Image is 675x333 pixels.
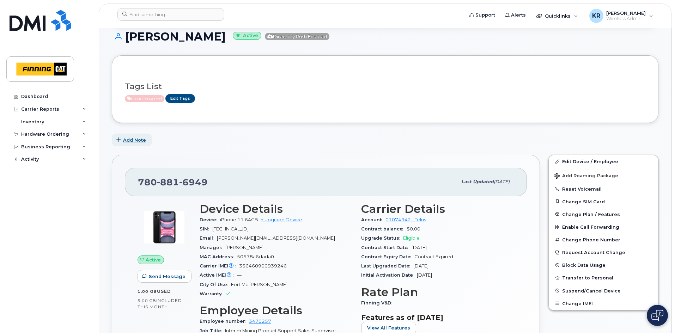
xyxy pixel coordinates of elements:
span: Change Plan / Features [562,211,620,217]
span: [DATE] [417,272,432,278]
span: KR [592,12,600,20]
img: image20231002-4137094-9apcgt.jpeg [143,206,186,248]
h1: [PERSON_NAME] [112,30,658,43]
span: Support [475,12,495,19]
button: Transfer to Personal [549,271,658,284]
span: — [237,272,242,278]
span: 881 [157,177,179,187]
span: Manager [200,245,225,250]
span: 6949 [179,177,208,187]
span: Last Upgraded Date [361,263,413,269]
button: Change SIM Card [549,195,658,208]
span: [PERSON_NAME] [225,245,263,250]
h3: Rate Plan [361,286,514,298]
a: Alerts [500,8,531,22]
button: Request Account Change [549,246,658,259]
span: 1.00 GB [138,289,157,294]
a: Support [464,8,500,22]
input: Find something... [117,8,224,21]
span: MAC Address [200,254,237,259]
span: Add Roaming Package [554,173,618,180]
button: Add Roaming Package [549,168,658,183]
span: Active IMEI [200,272,237,278]
a: 3470257 [249,319,271,324]
span: SIM [200,226,212,232]
span: [DATE] [494,179,510,184]
a: Edit Tags [165,94,195,103]
span: Contract balance [361,226,407,232]
span: Add Note [123,137,146,143]
span: iPhone 11 64GB [220,217,258,222]
span: Directory Push Enabled [265,33,329,40]
span: 5.00 GB [138,298,156,303]
h3: Device Details [200,203,353,215]
span: Active [125,95,164,102]
span: Send Message [149,273,186,280]
span: used [157,289,171,294]
a: Edit Device / Employee [549,155,658,168]
button: Change IMEI [549,297,658,310]
span: Suspend/Cancel Device [562,288,621,293]
span: [PERSON_NAME] [606,10,646,16]
span: included this month [138,298,182,309]
span: Active [146,257,161,263]
span: Device [200,217,220,222]
button: Reset Voicemail [549,183,658,195]
button: Enable Call Forwarding [549,221,658,233]
span: [PERSON_NAME][EMAIL_ADDRESS][DOMAIN_NAME] [217,235,335,241]
button: Add Note [112,134,152,146]
span: [DATE] [412,245,427,250]
span: Initial Activation Date [361,272,417,278]
span: Enable Call Forwarding [562,224,619,230]
h3: Employee Details [200,304,353,317]
h3: Tags List [125,82,645,91]
img: Open chat [651,310,663,321]
span: $0.00 [407,226,420,232]
span: [DATE] [413,263,428,269]
span: [TECHNICAL_ID] [212,226,249,232]
a: 01074942 - Telus [385,217,426,222]
span: Contract Expired [414,254,453,259]
span: Employee number [200,319,249,324]
span: Account [361,217,385,222]
span: 50578a6dada0 [237,254,274,259]
span: Finning V&D [361,300,395,306]
span: View All Features [367,325,410,331]
button: Suspend/Cancel Device [549,284,658,297]
span: Upgrade Status [361,235,403,241]
span: Alerts [511,12,526,19]
span: Email [200,235,217,241]
span: Fort Mc [PERSON_NAME] [231,282,287,287]
span: 780 [138,177,208,187]
small: Active [233,32,261,40]
span: City Of Use [200,282,231,287]
button: Send Message [138,270,191,283]
span: Quicklinks [545,13,571,19]
span: Contract Start Date [361,245,412,250]
h3: Features as of [DATE] [361,313,514,322]
div: Kristie Reil [584,9,658,23]
h3: Carrier Details [361,203,514,215]
a: + Upgrade Device [261,217,302,222]
div: Quicklinks [531,9,583,23]
span: Warranty [200,291,225,296]
button: Block Data Usage [549,259,658,271]
button: Change Phone Number [549,233,658,246]
span: 356460900939246 [239,263,287,269]
span: Eligible [403,235,420,241]
span: Wireless Admin [606,16,646,21]
span: Carrier IMEI [200,263,239,269]
button: Change Plan / Features [549,208,658,221]
span: Contract Expiry Date [361,254,414,259]
span: Last updated [461,179,494,184]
